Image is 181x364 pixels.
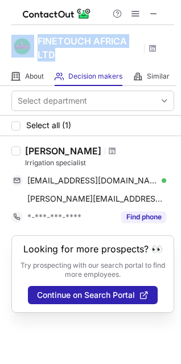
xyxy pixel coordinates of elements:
div: Select department [18,95,87,107]
header: Looking for more prospects? 👀 [23,244,163,254]
button: Continue on Search Portal [28,286,158,304]
button: Reveal Button [121,211,166,223]
span: Decision makers [68,72,122,81]
img: ContactOut v5.3.10 [23,7,91,21]
span: [PERSON_NAME][EMAIL_ADDRESS][DOMAIN_NAME] [27,194,166,204]
span: [EMAIL_ADDRESS][DOMAIN_NAME] [27,175,158,186]
span: About [25,72,44,81]
p: Try prospecting with our search portal to find more employees. [20,261,166,279]
div: [PERSON_NAME] [25,145,101,157]
h1: FINETOUCH AFRICA LTD [38,34,140,62]
span: Continue on Search Portal [37,291,135,300]
span: Select all (1) [26,121,71,130]
div: Irrigation specialist [25,158,174,168]
img: c9835c74d103633b80fe577f8b1f151f [11,35,34,58]
span: Similar [147,72,170,81]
